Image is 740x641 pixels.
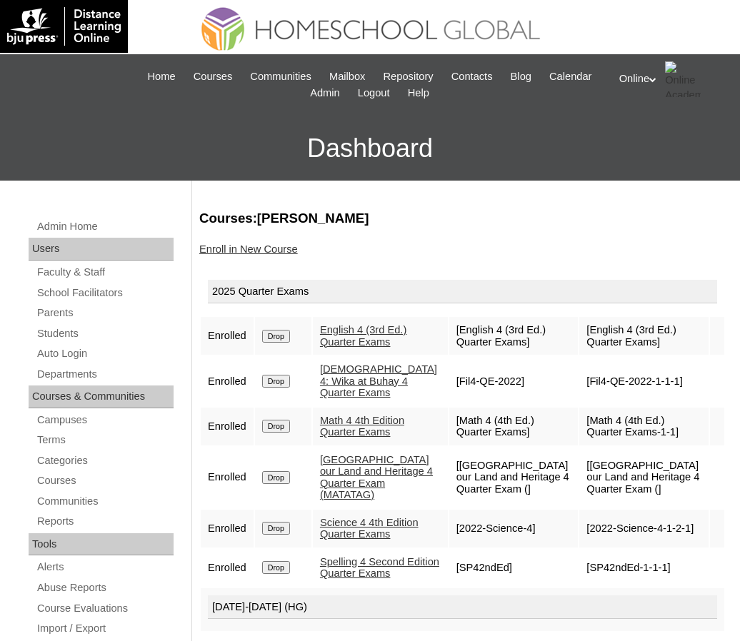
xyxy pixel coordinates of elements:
[579,549,709,587] td: [SP42ndEd-1-1-1]
[579,408,709,445] td: [Math 4 (4th Ed.) Quarter Exams-1-1]
[504,69,539,85] a: Blog
[320,454,433,501] a: [GEOGRAPHIC_DATA] our Land and Heritage 4 Quarter Exam (MATATAG)
[262,420,290,433] input: Drop
[449,408,579,445] td: [Math 4 (4th Ed.) Quarter Exams]
[29,385,174,408] div: Courses & Communities
[579,510,709,547] td: [2022-Science-4-1-2-1]
[36,218,174,236] a: Admin Home
[36,411,174,429] a: Campuses
[401,85,436,101] a: Help
[36,284,174,302] a: School Facilitators
[36,472,174,490] a: Courses
[351,85,397,101] a: Logout
[449,317,579,355] td: [English 4 (3rd Ed.) Quarter Exams]
[36,620,174,637] a: Import / Export
[208,595,717,620] div: [DATE]-[DATE] (HG)
[579,317,709,355] td: [English 4 (3rd Ed.) Quarter Exams]
[542,69,599,85] a: Calendar
[449,356,579,406] td: [Fil4-QE-2022]
[262,561,290,574] input: Drop
[208,280,717,304] div: 2025 Quarter Exams
[36,431,174,449] a: Terms
[140,69,182,85] a: Home
[384,69,434,85] span: Repository
[449,549,579,587] td: [SP42ndEd]
[449,447,579,508] td: [[GEOGRAPHIC_DATA] our Land and Heritage 4 Quarter Exam (]
[36,513,174,530] a: Reports
[303,85,347,101] a: Admin
[320,363,437,398] a: [DEMOGRAPHIC_DATA] 4: Wika at Buhay 4 Quarter Exams
[579,447,709,508] td: [[GEOGRAPHIC_DATA] our Land and Heritage 4 Quarter Exam (]
[320,517,419,540] a: Science 4 4th Edition Quarter Exams
[7,116,733,181] h3: Dashboard
[262,375,290,388] input: Drop
[358,85,390,101] span: Logout
[451,69,493,85] span: Contacts
[320,415,404,438] a: Math 4 4th Edition Quarter Exams
[329,69,366,85] span: Mailbox
[201,447,254,508] td: Enrolled
[201,317,254,355] td: Enrolled
[201,549,254,587] td: Enrolled
[201,510,254,547] td: Enrolled
[262,471,290,484] input: Drop
[186,69,240,85] a: Courses
[147,69,175,85] span: Home
[320,556,439,580] a: Spelling 4 Second Edition Quarter Exams
[36,452,174,470] a: Categories
[511,69,531,85] span: Blog
[250,69,311,85] span: Communities
[199,209,726,228] h3: Courses:[PERSON_NAME]
[444,69,500,85] a: Contacts
[36,263,174,281] a: Faculty & Staff
[194,69,233,85] span: Courses
[29,238,174,261] div: Users
[7,7,121,46] img: logo-white.png
[619,61,726,97] div: Online
[449,510,579,547] td: [2022-Science-4]
[665,61,701,97] img: Online Academy
[310,85,340,101] span: Admin
[201,408,254,445] td: Enrolled
[262,522,290,535] input: Drop
[36,325,174,343] a: Students
[408,85,429,101] span: Help
[549,69,591,85] span: Calendar
[36,579,174,597] a: Abuse Reports
[320,324,406,348] a: English 4 (3rd Ed.) Quarter Exams
[36,345,174,363] a: Auto Login
[201,356,254,406] td: Enrolled
[262,330,290,343] input: Drop
[199,243,298,255] a: Enroll in New Course
[29,533,174,556] div: Tools
[36,493,174,510] a: Communities
[36,600,174,617] a: Course Evaluations
[36,365,174,383] a: Departments
[322,69,373,85] a: Mailbox
[36,304,174,322] a: Parents
[36,558,174,576] a: Alerts
[376,69,441,85] a: Repository
[243,69,319,85] a: Communities
[579,356,709,406] td: [Fil4-QE-2022-1-1-1]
